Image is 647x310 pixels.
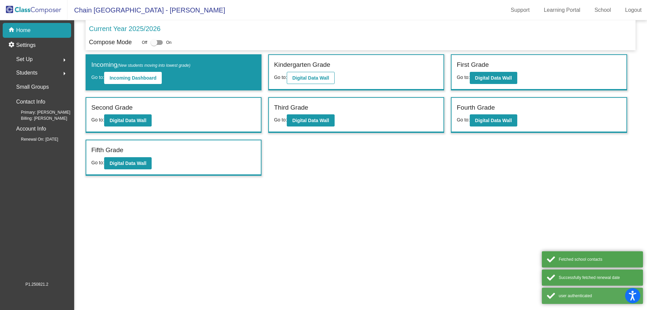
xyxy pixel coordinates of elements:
label: Third Grade [274,103,308,113]
span: Renewal On: [DATE] [10,136,58,142]
button: Digital Data Wall [470,114,517,126]
div: Successfully fetched renewal date [559,275,638,281]
span: Off [142,39,147,46]
button: Digital Data Wall [470,72,517,84]
span: Go to: [274,75,287,80]
span: Go to: [91,75,104,80]
span: Set Up [16,55,33,64]
label: Fourth Grade [457,103,495,113]
label: First Grade [457,60,489,70]
p: Account Info [16,124,46,134]
b: Incoming Dashboard [110,75,156,81]
b: Digital Data Wall [110,118,146,123]
span: Go to: [91,160,104,165]
mat-icon: arrow_right [60,69,68,78]
span: Chain [GEOGRAPHIC_DATA] - [PERSON_NAME] [67,5,225,16]
b: Digital Data Wall [110,161,146,166]
mat-icon: arrow_right [60,56,68,64]
label: Fifth Grade [91,145,123,155]
a: Learning Portal [538,5,586,16]
span: Billing: [PERSON_NAME] [10,115,67,121]
span: Go to: [274,117,287,122]
span: On [166,39,172,46]
p: Current Year 2025/2026 [89,24,160,34]
mat-icon: home [8,26,16,34]
b: Digital Data Wall [292,118,329,123]
p: Contact Info [16,97,45,107]
button: Digital Data Wall [287,114,334,126]
b: Digital Data Wall [475,118,512,123]
a: Logout [620,5,647,16]
a: School [589,5,616,16]
label: Kindergarten Grade [274,60,330,70]
span: Go to: [457,117,469,122]
span: Go to: [457,75,469,80]
span: (New students moving into lowest grade) [117,63,190,68]
span: Primary: [PERSON_NAME] [10,109,70,115]
button: Digital Data Wall [104,157,152,169]
span: Go to: [91,117,104,122]
p: Small Groups [16,82,49,92]
button: Digital Data Wall [104,114,152,126]
a: Support [505,5,535,16]
p: Home [16,26,31,34]
button: Digital Data Wall [287,72,334,84]
p: Settings [16,41,36,49]
b: Digital Data Wall [475,75,512,81]
div: Fetched school contacts [559,256,638,262]
label: Incoming [91,60,190,70]
button: Incoming Dashboard [104,72,162,84]
b: Digital Data Wall [292,75,329,81]
p: Compose Mode [89,38,132,47]
mat-icon: settings [8,41,16,49]
label: Second Grade [91,103,133,113]
span: Students [16,68,37,78]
